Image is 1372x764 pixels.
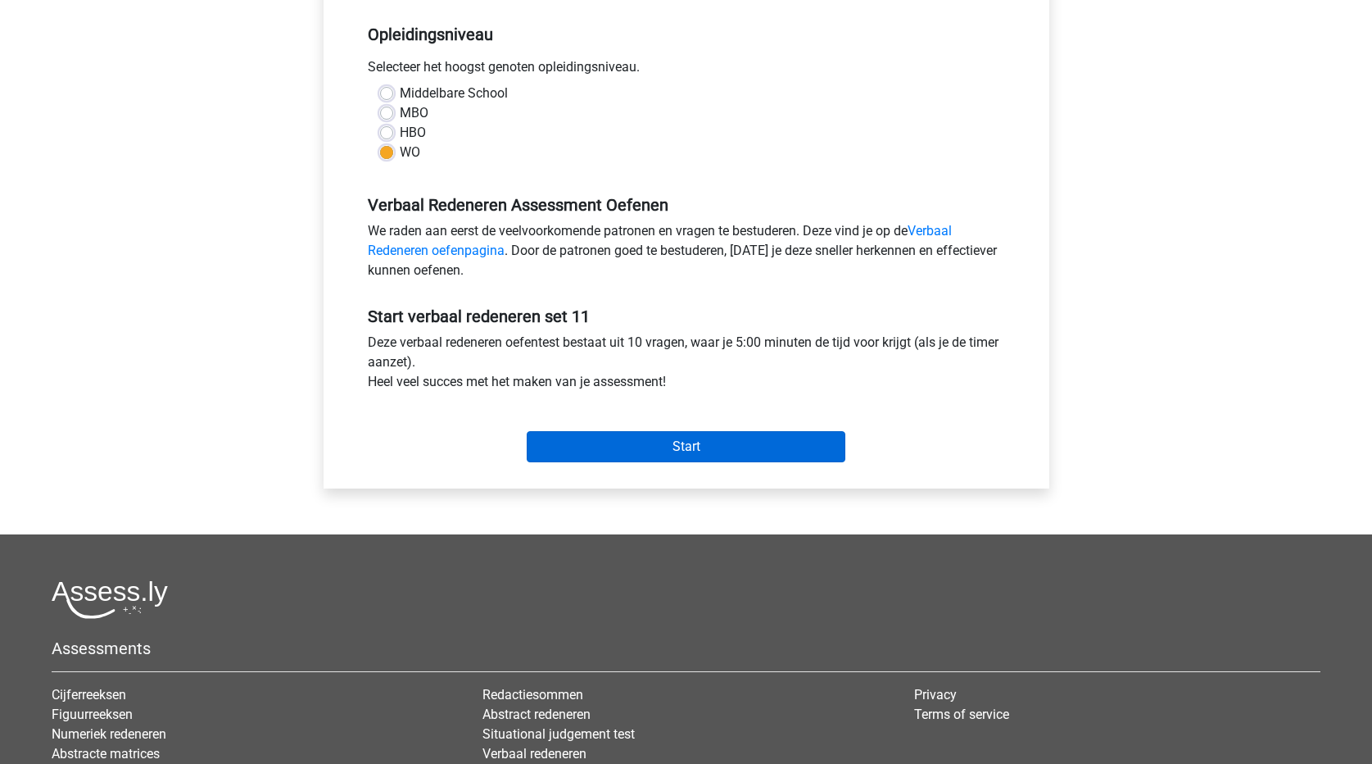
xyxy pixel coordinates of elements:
[52,580,168,619] img: Assessly logo
[400,143,420,162] label: WO
[914,687,957,703] a: Privacy
[368,18,1005,51] h5: Opleidingsniveau
[482,707,591,722] a: Abstract redeneren
[368,195,1005,215] h5: Verbaal Redeneren Assessment Oefenen
[355,57,1017,84] div: Selecteer het hoogst genoten opleidingsniveau.
[914,707,1009,722] a: Terms of service
[52,746,160,762] a: Abstracte matrices
[400,123,426,143] label: HBO
[52,726,166,742] a: Numeriek redeneren
[482,687,583,703] a: Redactiesommen
[527,431,845,462] input: Start
[482,746,586,762] a: Verbaal redeneren
[52,707,133,722] a: Figuurreeksen
[52,639,1320,658] h5: Assessments
[482,726,635,742] a: Situational judgement test
[400,103,428,123] label: MBO
[355,221,1017,287] div: We raden aan eerst de veelvoorkomende patronen en vragen te bestuderen. Deze vind je op de . Door...
[368,307,1005,326] h5: Start verbaal redeneren set 11
[355,333,1017,398] div: Deze verbaal redeneren oefentest bestaat uit 10 vragen, waar je 5:00 minuten de tijd voor krijgt ...
[400,84,508,103] label: Middelbare School
[52,687,126,703] a: Cijferreeksen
